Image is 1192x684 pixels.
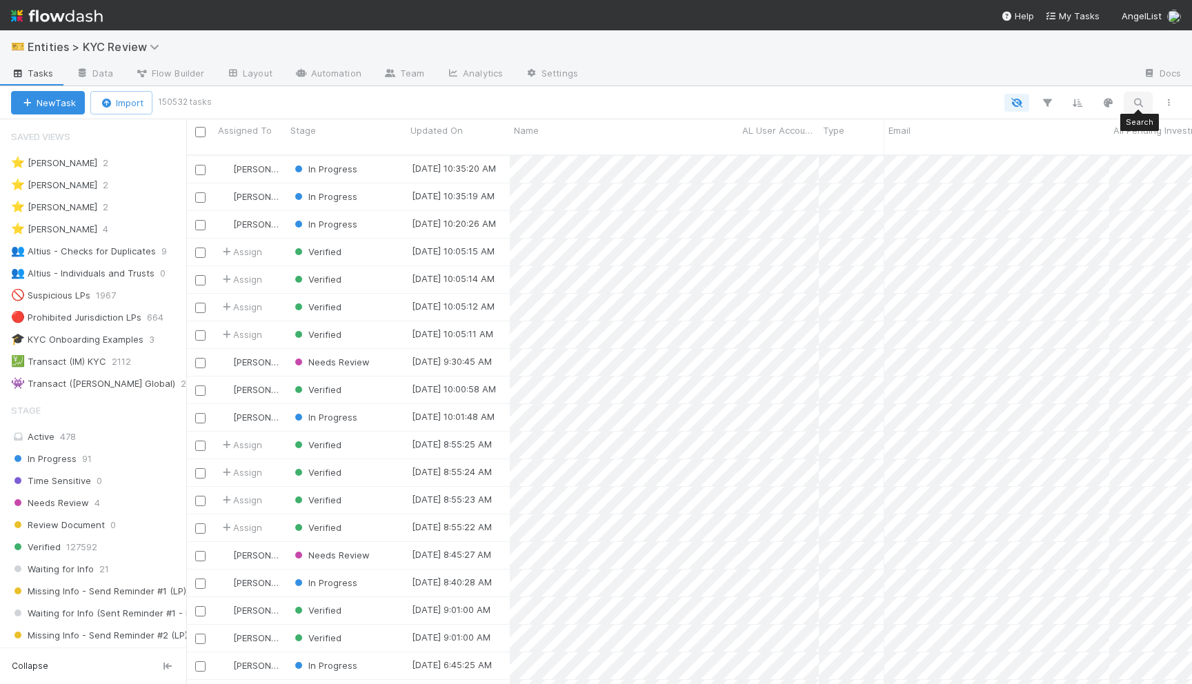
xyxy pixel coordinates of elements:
span: Verified [292,246,341,257]
span: 2112 [112,353,145,370]
a: Layout [215,63,284,85]
div: In Progress [292,410,357,424]
div: Needs Review [292,355,370,369]
div: [PERSON_NAME] [11,199,97,216]
span: 0 [160,265,179,282]
div: [PERSON_NAME] [11,221,97,238]
div: [PERSON_NAME] [219,576,279,590]
span: Assign [219,493,262,507]
span: [PERSON_NAME] [233,605,303,616]
a: Analytics [435,63,514,85]
img: avatar_73a733c5-ce41-4a22-8c93-0dca612da21e.png [220,219,231,230]
img: avatar_ec94f6e9-05c5-4d36-a6c8-d0cea77c3c29.png [220,384,231,395]
span: Assign [219,300,262,314]
div: Suspicious LPs [11,287,90,304]
div: Active [11,428,183,445]
input: Toggle Row Selected [195,248,206,258]
span: Needs Review [292,356,370,368]
span: ⭐ [11,157,25,168]
span: Verified [292,439,341,450]
span: In Progress [11,450,77,467]
small: 150532 tasks [158,96,212,108]
input: Toggle Row Selected [195,441,206,451]
span: 🎓 [11,333,25,345]
input: Toggle Row Selected [195,385,206,396]
div: Help [1001,9,1034,23]
span: AL User Account Name [742,123,815,137]
span: [PERSON_NAME] [233,356,303,368]
input: Toggle Row Selected [195,468,206,479]
div: Assign [219,272,262,286]
input: Toggle Row Selected [195,330,206,341]
div: [PERSON_NAME] [219,190,279,203]
span: Assign [219,245,262,259]
span: Needs Review [11,494,89,512]
span: Verified [292,301,341,312]
a: Settings [514,63,589,85]
span: [PERSON_NAME] [233,550,303,561]
span: AngelList [1122,10,1162,21]
input: Toggle Row Selected [195,579,206,589]
div: Verified [292,438,341,452]
span: Verified [292,605,341,616]
div: Verified [292,272,341,286]
div: [PERSON_NAME] [219,631,279,645]
span: 🔴 [11,311,25,323]
span: Missing Info - Send Reminder #1 (LP) [11,583,186,600]
span: Waiting for Info [11,561,94,578]
div: In Progress [292,576,357,590]
span: [PERSON_NAME] [233,577,303,588]
span: Stage [11,396,41,424]
span: Missing Info - Send Reminder #2 (LP) [11,627,188,644]
div: [DATE] 10:20:26 AM [412,217,496,230]
input: Toggle Row Selected [195,551,206,561]
span: In Progress [292,219,357,230]
span: Verified [11,539,61,556]
div: [DATE] 8:55:23 AM [412,492,492,506]
span: Assign [219,328,262,341]
span: 91 [82,450,92,467]
span: ⭐ [11,179,25,190]
div: [DATE] 10:05:11 AM [412,327,493,341]
div: [PERSON_NAME] [219,658,279,672]
img: avatar_7d83f73c-397d-4044-baf2-bb2da42e298f.png [220,356,231,368]
div: Assign [219,465,262,479]
span: Verified [292,384,341,395]
span: 👾 [11,377,25,389]
div: Transact (IM) KYC [11,353,106,370]
div: [PERSON_NAME] [219,603,279,617]
img: avatar_ec94f6e9-05c5-4d36-a6c8-d0cea77c3c29.png [220,163,231,174]
span: In Progress [292,412,357,423]
input: Toggle Row Selected [195,413,206,423]
div: [DATE] 8:55:25 AM [412,437,492,451]
input: Toggle Row Selected [195,192,206,203]
span: 478 [60,431,76,442]
div: [DATE] 8:40:28 AM [412,575,492,589]
a: Automation [284,63,372,85]
img: logo-inverted-e16ddd16eac7371096b0.svg [11,4,103,28]
span: Email [888,123,911,137]
span: Verified [292,274,341,285]
span: Review Document [11,516,105,534]
span: Assigned To [218,123,272,137]
div: KYC Onboarding Examples [11,331,143,348]
div: Assign [219,521,262,534]
div: Verified [292,300,341,314]
div: In Progress [292,190,357,203]
div: [DATE] 10:05:12 AM [412,299,495,313]
div: [DATE] 8:45:27 AM [412,547,491,561]
div: [DATE] 6:45:25 AM [412,658,492,672]
span: 21 [99,561,109,578]
span: 2 [103,199,122,216]
input: Toggle Row Selected [195,275,206,285]
input: Toggle Row Selected [195,523,206,534]
div: [DATE] 9:01:00 AM [412,603,490,616]
span: Updated On [410,123,463,137]
span: 0 [97,472,102,490]
a: Data [65,63,124,85]
div: [DATE] 10:05:14 AM [412,272,495,285]
span: 201 [181,375,210,392]
div: Verified [292,465,341,479]
span: 👥 [11,245,25,256]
